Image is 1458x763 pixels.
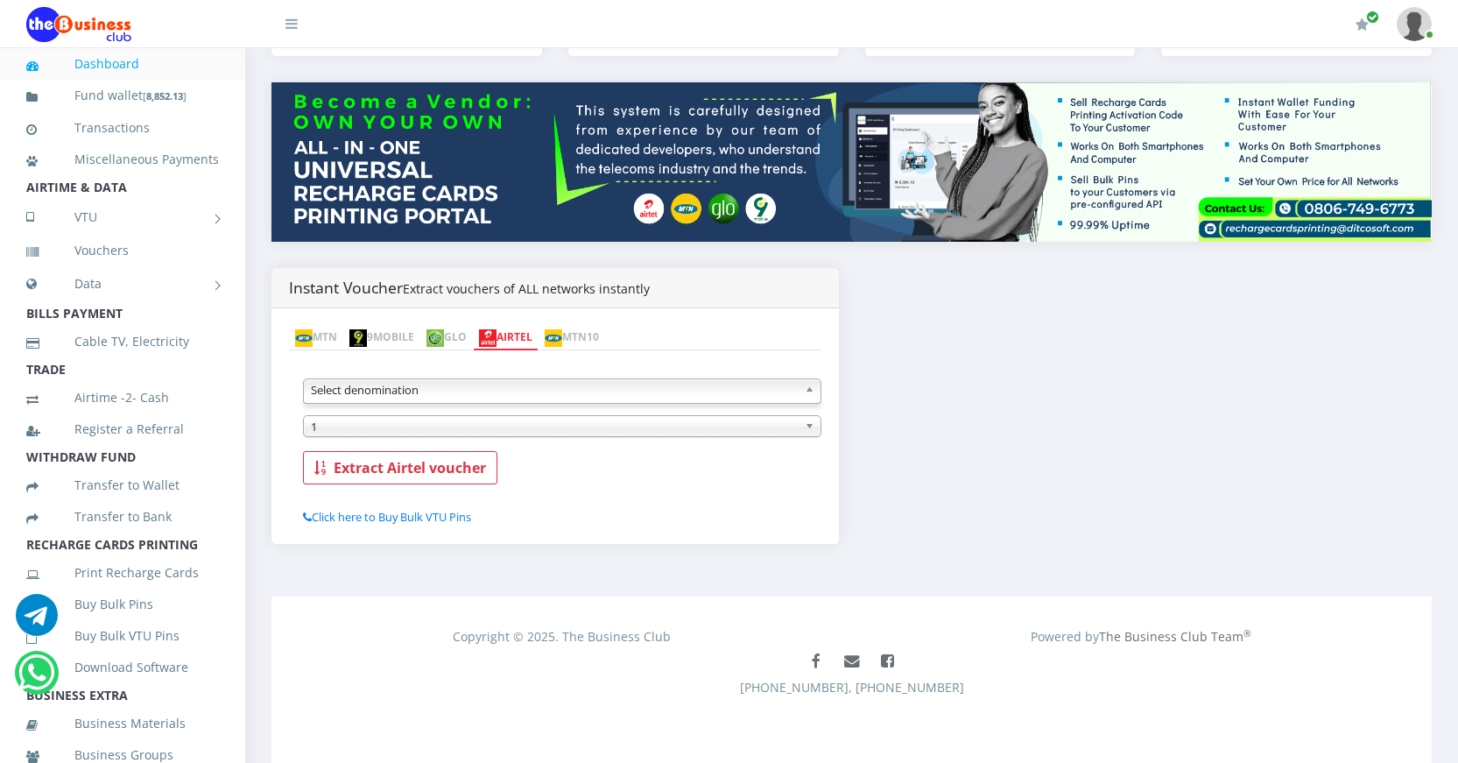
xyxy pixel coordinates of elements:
a: Dashboard [26,44,219,84]
a: Airtime -2- Cash [26,378,219,418]
a: Like The Business Club Page [799,646,832,678]
a: Chat for support [16,607,58,636]
a: Chat for support [18,665,54,694]
a: Data [26,262,219,306]
a: Buy Bulk VTU Pins [26,616,219,656]
a: The Business Club Team® [1099,628,1251,645]
a: Download Software [26,647,219,688]
span: 1 [311,416,798,437]
a: Click here to Buy Bulk VTU Pins [303,509,471,525]
div: Powered by [852,627,1432,646]
a: Mail us [835,646,868,678]
a: Register a Referral [26,409,219,449]
button: Extract Airtel voucher [303,451,497,484]
a: Buy Bulk Pins [26,584,219,625]
a: GLO [420,326,473,350]
small: Extract vouchers of ALL networks instantly [403,280,650,297]
img: multitenant_rcp.png [271,82,1432,242]
img: mtn.png [545,329,562,347]
a: 9MOBILE [343,326,420,350]
img: mtn.png [295,329,313,347]
a: MTN [289,326,343,350]
a: Cable TV, Electricity [26,321,219,362]
a: Print Recharge Cards [26,553,219,593]
img: User [1397,7,1432,41]
a: Vouchers [26,230,219,271]
div: Copyright © 2025. The Business Club [272,627,852,646]
img: airtel.png [479,329,497,347]
b: Extract Airtel voucher [334,458,486,477]
a: MTN10 [539,326,605,350]
b: 8,852.13 [146,89,183,102]
h4: Instant Voucher [289,279,821,297]
img: 9mobile.png [349,329,367,347]
a: Transfer to Bank [26,497,219,537]
img: Logo [26,7,131,42]
span: Select denomination [311,379,798,400]
a: Business Materials [26,703,219,744]
a: Transactions [26,108,219,148]
div: [PHONE_NUMBER], [PHONE_NUMBER] [285,646,1419,733]
a: AIRTEL [473,326,539,350]
i: Renew/Upgrade Subscription [1356,18,1369,32]
span: Renew/Upgrade Subscription [1366,11,1379,24]
sup: ® [1243,627,1251,639]
img: glo.png [426,329,444,347]
a: Transfer to Wallet [26,465,219,505]
a: VTU [26,195,219,239]
a: Miscellaneous Payments [26,139,219,180]
a: Fund wallet[8,852.13] [26,75,219,117]
a: Join The Business Club Group [871,646,904,678]
small: [ ] [143,89,187,102]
